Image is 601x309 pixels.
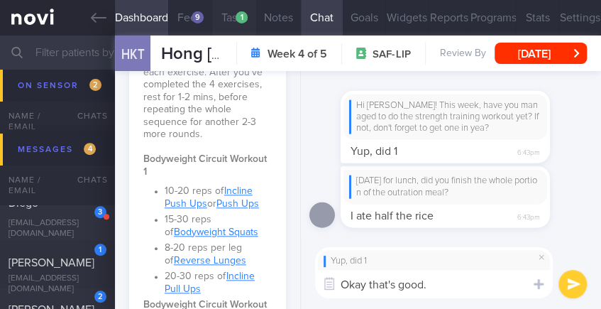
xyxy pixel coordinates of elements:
[165,186,253,209] a: Incline Push Ups
[9,99,106,131] div: [PERSON_NAME][EMAIL_ADDRESS][DOMAIN_NAME]
[351,210,434,222] span: I ate half the rice
[94,291,106,303] div: 2
[517,209,540,222] span: 6:43pm
[9,273,106,295] div: [EMAIL_ADDRESS][DOMAIN_NAME]
[324,256,544,267] div: Yup, did 1
[174,227,258,237] a: Bodyweight Squats
[94,244,106,256] div: 1
[268,47,327,61] strong: Week 4 of 5
[373,48,411,62] span: SAF-LIP
[192,11,204,23] div: 9
[165,182,272,210] li: 10-20 reps of or
[111,27,154,82] div: HKT
[165,267,272,296] li: 20-30 reps of
[14,140,99,159] div: Messages
[349,175,541,199] div: [DATE] for lunch, did you finish the whole portion of the outration meal?
[84,143,96,155] span: 4
[9,82,94,94] span: [PERSON_NAME]
[349,100,541,135] div: Hi [PERSON_NAME]! This week, have you managed to do the strength training workout yet? If not, do...
[216,199,259,209] a: Push Ups
[517,144,540,158] span: 6:43pm
[165,210,272,239] li: 15-30 reps of
[440,48,486,60] span: Review By
[9,60,106,82] div: [EMAIL_ADDRESS][DOMAIN_NAME]
[174,256,246,266] a: Reverse Lunges
[495,43,587,64] button: [DATE]
[161,45,339,63] span: Hong [PERSON_NAME]
[351,146,397,157] span: Yup, did 1
[94,206,106,218] div: 3
[9,197,38,209] span: Diego
[9,214,106,239] div: [EMAIL_ADDRESS][DOMAIN_NAME]
[143,154,267,177] strong: Bodyweight Circuit Workout 1
[165,239,272,267] li: 8-20 reps per leg of
[236,11,248,23] div: 1
[165,271,255,294] a: Incline Pull Ups
[143,5,268,139] span: *Move from one exercise to the next (e.g. incline push ups to bodyweight squats to reverse lunges...
[9,257,94,269] span: [PERSON_NAME]
[58,166,115,194] div: Chats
